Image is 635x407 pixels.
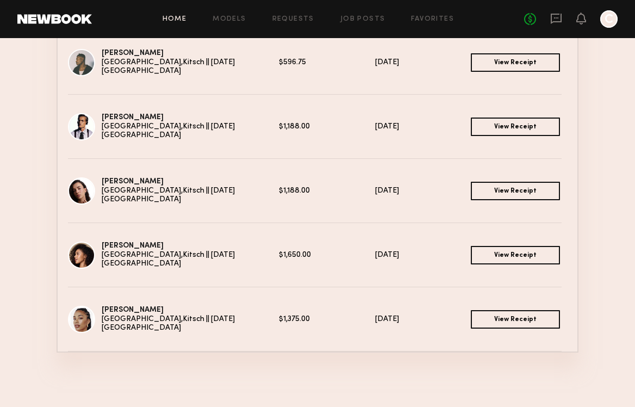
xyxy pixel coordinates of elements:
[340,16,385,23] a: Job Posts
[375,187,471,196] div: [DATE]
[68,113,95,140] img: Ryan B.
[183,58,279,67] div: Kitsch || [DATE]
[102,306,164,313] a: [PERSON_NAME]
[279,187,375,196] div: $1,188.00
[183,251,279,260] div: Kitsch || [DATE]
[183,122,279,132] div: Kitsch || [DATE]
[279,251,375,260] div: $1,650.00
[102,187,183,205] div: [GEOGRAPHIC_DATA], [GEOGRAPHIC_DATA]
[375,58,471,67] div: [DATE]
[68,49,95,76] img: Kenyon W.
[68,242,95,269] img: Rachael E.
[471,246,560,264] a: View Receipt
[375,251,471,260] div: [DATE]
[471,118,560,136] a: View Receipt
[102,58,183,77] div: [GEOGRAPHIC_DATA], [GEOGRAPHIC_DATA]
[183,315,279,324] div: Kitsch || [DATE]
[183,187,279,196] div: Kitsch || [DATE]
[68,177,95,205] img: Uliana V.
[375,122,471,132] div: [DATE]
[600,10,618,28] a: C
[279,315,375,324] div: $1,375.00
[102,50,164,57] a: [PERSON_NAME]
[102,251,183,269] div: [GEOGRAPHIC_DATA], [GEOGRAPHIC_DATA]
[411,16,454,23] a: Favorites
[68,306,95,333] img: Chloe W.
[102,242,164,249] a: [PERSON_NAME]
[102,315,183,334] div: [GEOGRAPHIC_DATA], [GEOGRAPHIC_DATA]
[102,114,164,121] a: [PERSON_NAME]
[102,122,183,141] div: [GEOGRAPHIC_DATA], [GEOGRAPHIC_DATA]
[163,16,187,23] a: Home
[213,16,246,23] a: Models
[471,53,560,72] a: View Receipt
[471,182,560,200] a: View Receipt
[272,16,314,23] a: Requests
[279,58,375,67] div: $596.75
[102,178,164,185] a: [PERSON_NAME]
[471,310,560,329] a: View Receipt
[375,315,471,324] div: [DATE]
[279,122,375,132] div: $1,188.00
